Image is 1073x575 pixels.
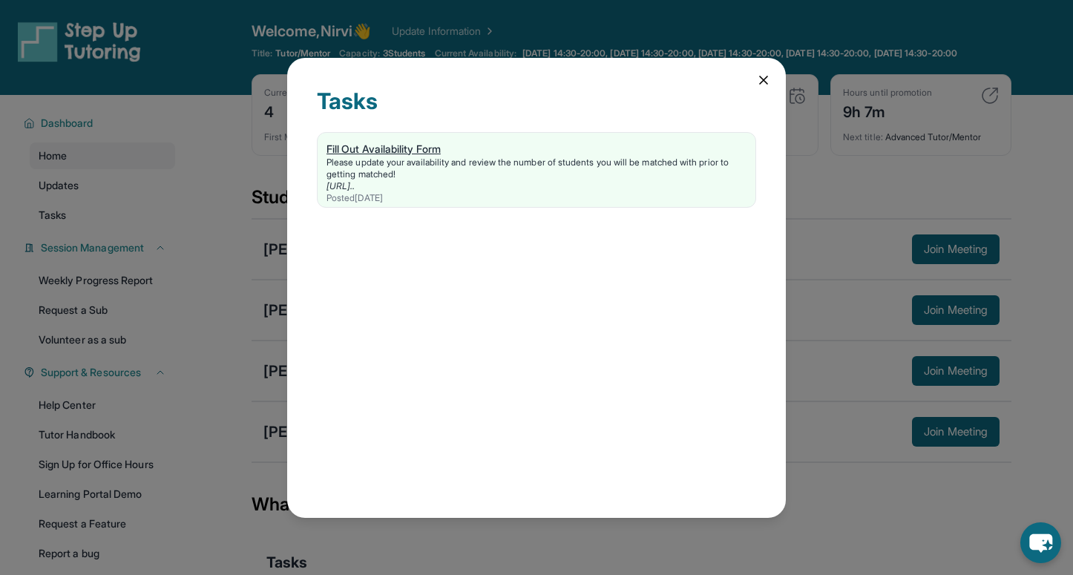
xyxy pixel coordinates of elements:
[318,133,755,207] a: Fill Out Availability FormPlease update your availability and review the number of students you w...
[317,88,756,132] div: Tasks
[327,192,746,204] div: Posted [DATE]
[1020,522,1061,563] button: chat-button
[327,180,355,191] a: [URL]..
[327,157,746,180] div: Please update your availability and review the number of students you will be matched with prior ...
[327,142,746,157] div: Fill Out Availability Form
